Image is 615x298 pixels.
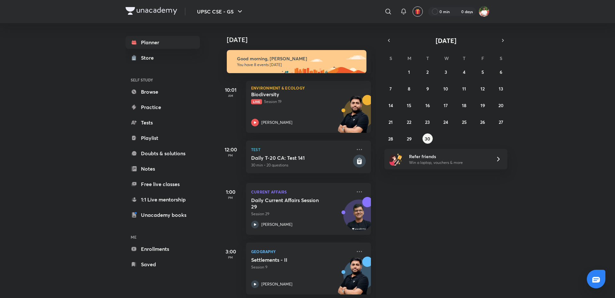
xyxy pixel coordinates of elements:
a: Enrollments [126,243,200,255]
abbr: September 10, 2025 [443,86,448,92]
h5: 10:01 [218,86,243,94]
a: Browse [126,85,200,98]
h6: Refer friends [409,153,488,160]
button: September 27, 2025 [496,117,506,127]
p: PM [218,196,243,200]
abbr: September 18, 2025 [462,102,466,108]
abbr: September 3, 2025 [445,69,447,75]
button: September 7, 2025 [386,83,396,94]
abbr: September 15, 2025 [407,102,411,108]
abbr: Monday [407,55,411,61]
p: Environment & Ecology [251,86,366,90]
abbr: September 27, 2025 [499,119,503,125]
a: Tests [126,116,200,129]
abbr: September 24, 2025 [443,119,448,125]
abbr: September 1, 2025 [408,69,410,75]
h6: Good morning, [PERSON_NAME] [237,56,361,62]
img: streak [454,8,460,15]
p: [PERSON_NAME] [261,222,292,227]
button: September 1, 2025 [404,67,414,77]
a: Playlist [126,132,200,144]
a: Doubts & solutions [126,147,200,160]
a: 1:1 Live mentorship [126,193,200,206]
p: PM [218,153,243,157]
button: September 13, 2025 [496,83,506,94]
img: Company Logo [126,7,177,15]
button: UPSC CSE - GS [193,5,248,18]
button: September 18, 2025 [459,100,469,110]
p: 30 min • 20 questions [251,162,352,168]
img: Shashank Soni [479,6,489,17]
abbr: September 28, 2025 [388,136,393,142]
button: September 25, 2025 [459,117,469,127]
a: Company Logo [126,7,177,16]
a: Planner [126,36,200,49]
button: September 2, 2025 [422,67,433,77]
h5: Daily Current Affairs Session 29 [251,197,331,210]
h5: 12:00 [218,146,243,153]
abbr: September 8, 2025 [408,86,410,92]
abbr: September 26, 2025 [480,119,485,125]
p: [PERSON_NAME] [261,281,292,287]
abbr: Thursday [463,55,465,61]
p: You have 8 events [DATE] [237,62,361,67]
a: Free live classes [126,178,200,191]
h5: 3:00 [218,248,243,255]
abbr: September 20, 2025 [498,102,504,108]
button: September 6, 2025 [496,67,506,77]
h6: ME [126,232,200,243]
abbr: September 19, 2025 [480,102,485,108]
p: Session 29 [251,211,352,217]
abbr: September 2, 2025 [426,69,429,75]
span: [DATE] [436,36,456,45]
button: September 22, 2025 [404,117,414,127]
abbr: September 22, 2025 [407,119,411,125]
p: AM [218,94,243,98]
abbr: September 4, 2025 [463,69,465,75]
abbr: Tuesday [426,55,429,61]
button: September 12, 2025 [478,83,488,94]
abbr: September 9, 2025 [426,86,429,92]
p: Win a laptop, vouchers & more [409,160,488,166]
button: September 28, 2025 [386,133,396,144]
abbr: September 23, 2025 [425,119,430,125]
h5: Daily T-20 CA: Test 141 [251,155,352,161]
h6: SELF STUDY [126,74,200,85]
button: September 11, 2025 [459,83,469,94]
img: morning [227,50,366,73]
button: September 10, 2025 [441,83,451,94]
p: Geography [251,248,352,255]
button: avatar [413,6,423,17]
p: Session 9 [251,264,352,270]
button: September 24, 2025 [441,117,451,127]
abbr: September 16, 2025 [425,102,430,108]
p: [PERSON_NAME] [261,120,292,125]
button: September 19, 2025 [478,100,488,110]
img: referral [389,153,402,166]
h5: Biodiversity [251,91,331,98]
button: September 20, 2025 [496,100,506,110]
a: Saved [126,258,200,271]
a: Store [126,51,200,64]
button: September 5, 2025 [478,67,488,77]
a: Unacademy books [126,209,200,221]
abbr: September 30, 2025 [425,136,430,142]
img: avatar [415,9,421,14]
img: unacademy [336,95,371,139]
abbr: Wednesday [444,55,449,61]
p: Test [251,146,352,153]
button: September 8, 2025 [404,83,414,94]
abbr: Sunday [389,55,392,61]
abbr: September 5, 2025 [481,69,484,75]
p: Current Affairs [251,188,352,196]
button: September 4, 2025 [459,67,469,77]
button: September 9, 2025 [422,83,433,94]
button: September 29, 2025 [404,133,414,144]
button: September 17, 2025 [441,100,451,110]
img: Avatar [344,203,374,234]
h5: Settlements - II [251,257,331,263]
button: September 23, 2025 [422,117,433,127]
span: Live [251,99,262,104]
h4: [DATE] [227,36,377,44]
abbr: September 29, 2025 [407,136,412,142]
